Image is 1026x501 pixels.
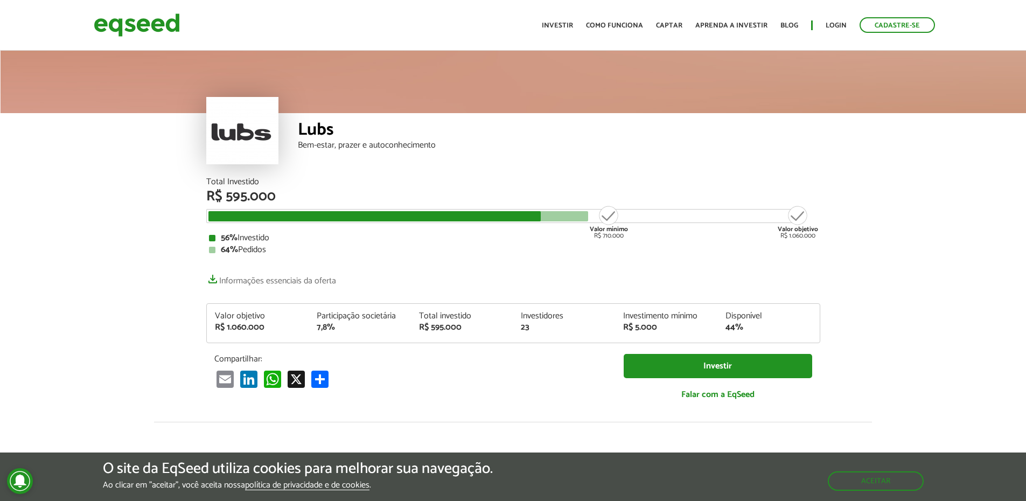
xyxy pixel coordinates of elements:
[778,224,818,234] strong: Valor objetivo
[624,384,812,406] a: Falar com a EqSeed
[206,178,820,186] div: Total Investido
[215,323,301,332] div: R$ 1.060.000
[209,246,818,254] div: Pedidos
[656,22,682,29] a: Captar
[245,481,369,490] a: política de privacidade e de cookies
[586,22,643,29] a: Como funciona
[262,370,283,387] a: WhatsApp
[206,270,336,286] a: Informações essenciais da oferta
[828,471,924,491] button: Aceitar
[285,370,307,387] a: X
[780,22,798,29] a: Blog
[221,231,238,245] strong: 56%
[725,312,812,321] div: Disponível
[624,354,812,378] a: Investir
[214,354,608,364] p: Compartilhar:
[860,17,935,33] a: Cadastre-se
[695,22,767,29] a: Aprenda a investir
[94,11,180,39] img: EqSeed
[623,323,709,332] div: R$ 5.000
[298,141,820,150] div: Bem-estar, prazer e autoconhecimento
[521,323,607,332] div: 23
[103,480,493,490] p: Ao clicar em "aceitar", você aceita nossa .
[238,370,260,387] a: LinkedIn
[209,234,818,242] div: Investido
[419,323,505,332] div: R$ 595.000
[298,121,820,141] div: Lubs
[215,312,301,321] div: Valor objetivo
[826,22,847,29] a: Login
[103,461,493,477] h5: O site da EqSeed utiliza cookies para melhorar sua navegação.
[778,205,818,239] div: R$ 1.060.000
[206,190,820,204] div: R$ 595.000
[590,224,628,234] strong: Valor mínimo
[317,312,403,321] div: Participação societária
[589,205,629,239] div: R$ 710.000
[317,323,403,332] div: 7,8%
[725,323,812,332] div: 44%
[309,370,331,387] a: Compartilhar
[542,22,573,29] a: Investir
[623,312,709,321] div: Investimento mínimo
[221,242,238,257] strong: 64%
[419,312,505,321] div: Total investido
[214,370,236,387] a: Email
[521,312,607,321] div: Investidores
